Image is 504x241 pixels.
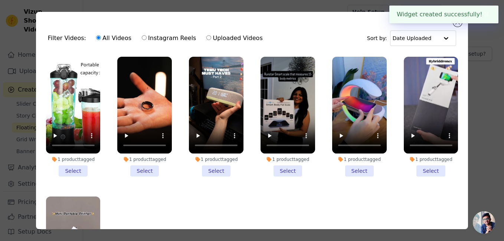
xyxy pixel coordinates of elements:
[367,30,456,46] div: Sort by:
[189,156,243,162] div: 1 product tagged
[117,156,172,162] div: 1 product tagged
[206,33,263,43] label: Uploaded Videos
[141,33,196,43] label: Instagram Reels
[482,10,491,19] button: Close
[261,156,315,162] div: 1 product tagged
[48,30,267,47] div: Filter Videos:
[96,33,132,43] label: All Videos
[46,156,101,162] div: 1 product tagged
[404,156,458,162] div: 1 product tagged
[389,6,498,23] div: Widget created successfully!
[473,211,495,234] a: Open chat
[332,156,387,162] div: 1 product tagged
